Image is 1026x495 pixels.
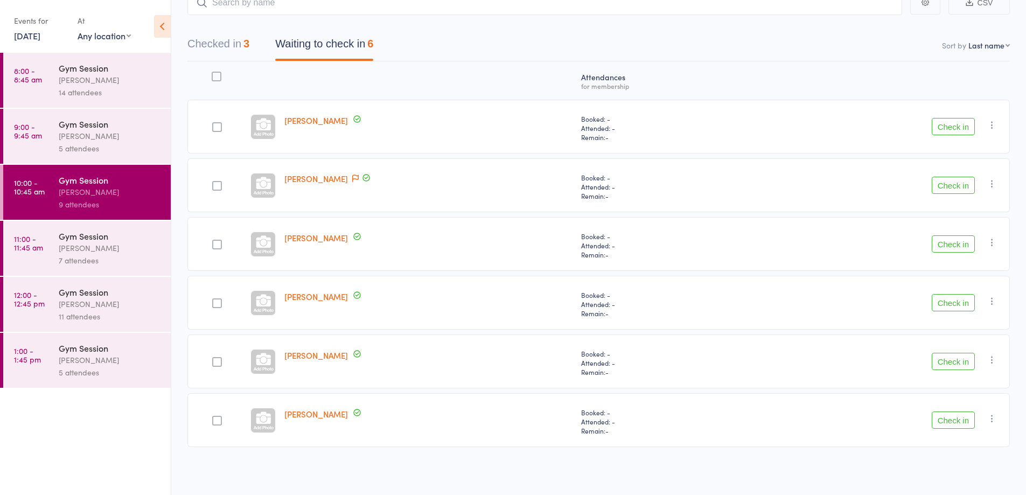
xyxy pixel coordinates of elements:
[14,66,42,83] time: 8:00 - 8:45 am
[3,109,171,164] a: 9:00 -9:45 amGym Session[PERSON_NAME]5 attendees
[59,62,162,74] div: Gym Session
[59,186,162,198] div: [PERSON_NAME]
[59,142,162,155] div: 5 attendees
[581,123,749,133] span: Attended: -
[3,165,171,220] a: 10:00 -10:45 amGym Session[PERSON_NAME]9 attendees
[581,191,749,200] span: Remain:
[3,333,171,388] a: 1:00 -1:45 pmGym Session[PERSON_NAME]5 attendees
[14,122,42,140] time: 9:00 - 9:45 am
[284,350,348,361] a: [PERSON_NAME]
[581,182,749,191] span: Attended: -
[59,242,162,254] div: [PERSON_NAME]
[581,309,749,318] span: Remain:
[605,309,609,318] span: -
[581,367,749,377] span: Remain:
[605,191,609,200] span: -
[59,310,162,323] div: 11 attendees
[284,115,348,126] a: [PERSON_NAME]
[581,241,749,250] span: Attended: -
[59,254,162,267] div: 7 attendees
[59,298,162,310] div: [PERSON_NAME]
[187,32,249,61] button: Checked in3
[14,290,45,308] time: 12:00 - 12:45 pm
[968,40,1004,51] div: Last name
[581,358,749,367] span: Attended: -
[59,118,162,130] div: Gym Session
[14,234,43,252] time: 11:00 - 11:45 am
[581,417,749,426] span: Attended: -
[275,32,373,61] button: Waiting to check in6
[577,66,753,95] div: Atten­dances
[3,277,171,332] a: 12:00 -12:45 pmGym Session[PERSON_NAME]11 attendees
[581,133,749,142] span: Remain:
[581,349,749,358] span: Booked: -
[59,230,162,242] div: Gym Session
[59,86,162,99] div: 14 attendees
[14,346,41,364] time: 1:00 - 1:45 pm
[932,353,975,370] button: Check in
[932,118,975,135] button: Check in
[59,130,162,142] div: [PERSON_NAME]
[284,232,348,243] a: [PERSON_NAME]
[942,40,966,51] label: Sort by
[59,198,162,211] div: 9 attendees
[284,173,348,184] a: [PERSON_NAME]
[14,12,67,30] div: Events for
[3,53,171,108] a: 8:00 -8:45 amGym Session[PERSON_NAME]14 attendees
[605,426,609,435] span: -
[581,408,749,417] span: Booked: -
[581,299,749,309] span: Attended: -
[605,250,609,259] span: -
[14,30,40,41] a: [DATE]
[932,294,975,311] button: Check in
[59,366,162,379] div: 5 attendees
[59,174,162,186] div: Gym Session
[14,178,45,196] time: 10:00 - 10:45 am
[581,290,749,299] span: Booked: -
[59,74,162,86] div: [PERSON_NAME]
[932,235,975,253] button: Check in
[605,133,609,142] span: -
[78,12,131,30] div: At
[581,250,749,259] span: Remain:
[367,38,373,50] div: 6
[581,173,749,182] span: Booked: -
[78,30,131,41] div: Any location
[59,286,162,298] div: Gym Session
[284,408,348,420] a: [PERSON_NAME]
[581,114,749,123] span: Booked: -
[59,354,162,366] div: [PERSON_NAME]
[581,232,749,241] span: Booked: -
[581,82,749,89] div: for membership
[3,221,171,276] a: 11:00 -11:45 amGym Session[PERSON_NAME]7 attendees
[581,426,749,435] span: Remain:
[243,38,249,50] div: 3
[932,412,975,429] button: Check in
[284,291,348,302] a: [PERSON_NAME]
[605,367,609,377] span: -
[932,177,975,194] button: Check in
[59,342,162,354] div: Gym Session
